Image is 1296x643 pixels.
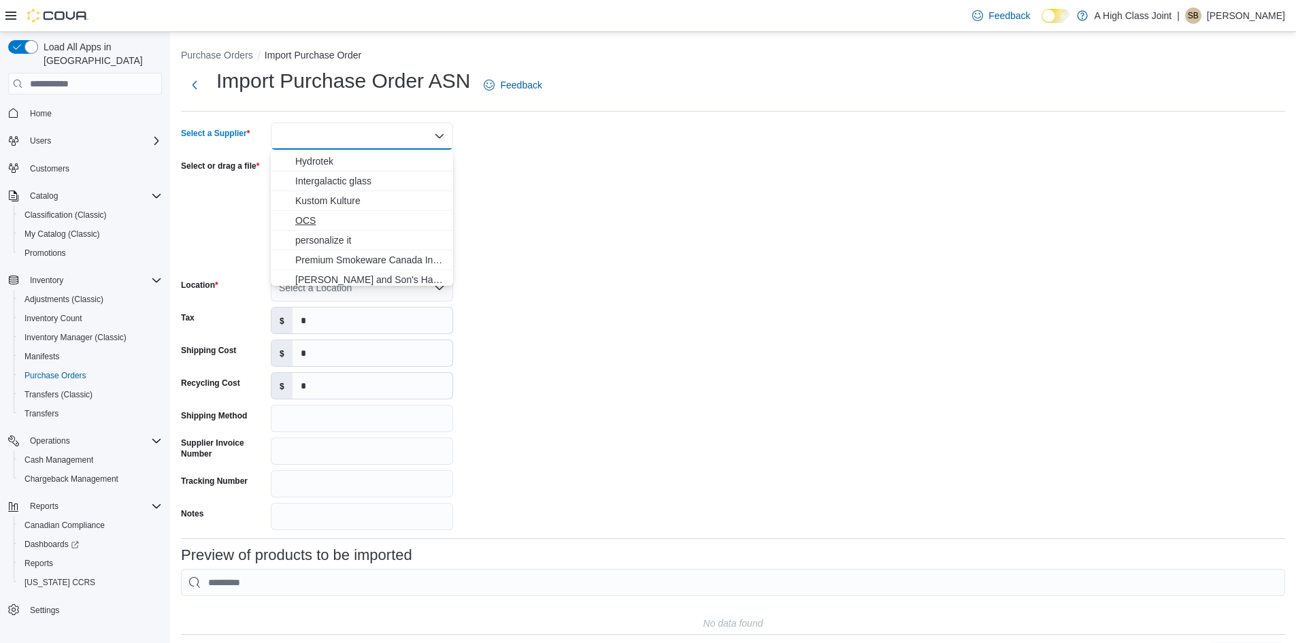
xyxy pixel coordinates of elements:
span: Purchase Orders [24,370,86,381]
button: Reports [14,554,167,573]
span: Promotions [24,248,66,259]
span: Customers [24,160,162,177]
span: Customers [30,163,69,174]
label: Select or drag a file [181,161,259,171]
button: Import Purchase Order [265,50,361,61]
a: [US_STATE] CCRS [19,574,101,591]
span: Adjustments (Classic) [24,294,103,305]
span: Load All Apps in [GEOGRAPHIC_DATA] [38,40,162,67]
p: [PERSON_NAME] [1207,7,1285,24]
button: Inventory [3,271,167,290]
a: My Catalog (Classic) [19,226,105,242]
a: Customers [24,161,75,177]
span: Chargeback Management [24,474,118,484]
span: Inventory [30,275,63,286]
span: Dashboards [24,539,79,550]
span: personalize it [295,233,445,247]
span: Users [24,133,162,149]
span: Manifests [24,351,59,362]
span: SB [1188,7,1199,24]
button: Home [3,103,167,122]
button: Settings [3,600,167,620]
label: $ [271,308,293,333]
button: Next [181,71,208,99]
a: Inventory Count [19,310,88,327]
a: Inventory Manager (Classic) [19,329,132,346]
span: Inventory Count [19,310,162,327]
a: Dashboards [19,536,84,553]
button: Hydrotek [271,152,453,171]
span: Dashboards [19,536,162,553]
span: My Catalog (Classic) [24,229,100,240]
button: Kustom Kulture [271,191,453,211]
label: Shipping Cost [181,345,236,356]
h3: Preview of products to be imported [181,547,412,563]
a: Dashboards [14,535,167,554]
a: Promotions [19,245,71,261]
label: $ [271,373,293,399]
button: Operations [24,433,76,449]
button: Classification (Classic) [14,205,167,225]
label: Select a Supplier [181,128,250,139]
button: Users [3,131,167,150]
button: Customers [3,159,167,178]
button: Premium Smokeware Canada Inc. (PSP) [271,250,453,270]
span: Reports [24,558,53,569]
span: [US_STATE] CCRS [24,577,95,588]
span: Washington CCRS [19,574,162,591]
span: Classification (Classic) [19,207,162,223]
span: Purchase Orders [19,367,162,384]
span: Chargeback Management [19,471,162,487]
label: Tax [181,312,195,323]
a: Home [24,105,57,122]
p: | [1177,7,1180,24]
span: OCS [295,214,445,227]
a: Cash Management [19,452,99,468]
span: Adjustments (Classic) [19,291,162,308]
a: Transfers (Classic) [19,386,98,403]
button: Reports [3,497,167,516]
span: Transfers [24,408,59,419]
button: Cash Management [14,450,167,469]
img: Cova [27,9,88,22]
a: Reports [19,555,59,572]
span: Home [24,104,162,121]
button: Adjustments (Classic) [14,290,167,309]
button: Transfers (Classic) [14,385,167,404]
span: Transfers (Classic) [24,389,93,400]
button: Purchase Orders [14,366,167,385]
div: Choose from the following options [271,14,453,408]
label: $ [271,340,293,366]
button: Canadian Compliance [14,516,167,535]
span: Feedback [988,9,1030,22]
span: Reports [30,501,59,512]
span: Home [30,108,52,119]
a: Manifests [19,348,65,365]
span: Premium Smokeware Canada Inc. (PSP) [295,253,445,267]
span: Inventory Count [24,313,82,324]
span: Operations [24,433,162,449]
span: Intergalactic glass [295,174,445,188]
label: Recycling Cost [181,378,240,389]
a: Chargeback Management [19,471,124,487]
span: Canadian Compliance [19,517,162,533]
span: Settings [24,601,162,619]
button: Operations [3,431,167,450]
span: Manifests [19,348,162,365]
a: Feedback [478,71,547,99]
label: Shipping Method [181,410,247,421]
button: Catalog [3,186,167,205]
button: Inventory Manager (Classic) [14,328,167,347]
input: Dark Mode [1042,9,1070,23]
span: Users [30,135,51,146]
a: Settings [24,602,65,619]
div: No data found [703,615,763,631]
label: Supplier Invoice Number [181,438,265,459]
span: Cash Management [24,455,93,465]
span: Transfers (Classic) [19,386,162,403]
label: Tracking Number [181,476,248,487]
a: Transfers [19,406,64,422]
button: Reports [24,498,64,514]
button: Intergalactic glass [271,171,453,191]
